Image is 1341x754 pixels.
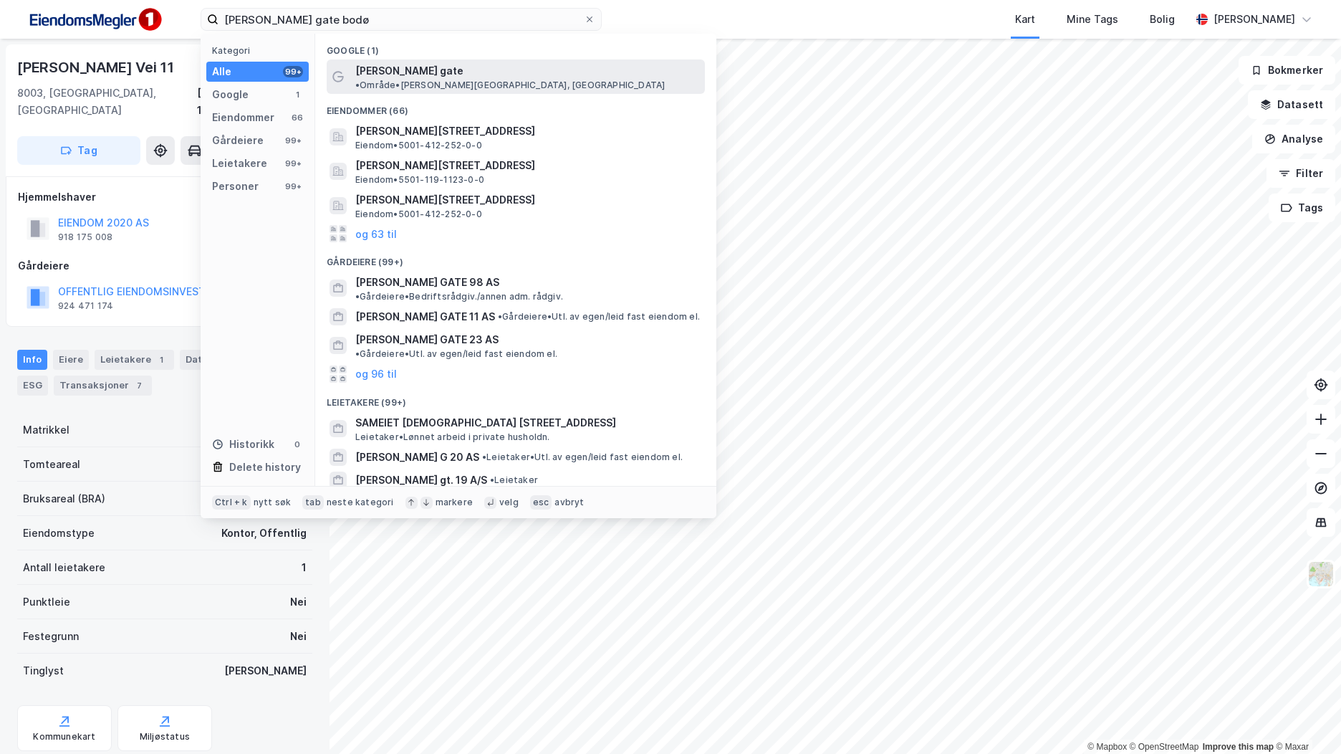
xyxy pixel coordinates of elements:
div: 7 [132,378,146,393]
div: [PERSON_NAME] [1213,11,1295,28]
div: Historikk [212,436,274,453]
div: 0 [292,439,303,450]
div: Personer [212,178,259,195]
div: 924 471 174 [58,300,113,312]
div: Delete history [229,459,301,476]
div: Eiendommer [212,109,274,126]
div: [PERSON_NAME] Vei 11 [17,56,177,79]
span: [PERSON_NAME][STREET_ADDRESS] [355,157,699,174]
div: Alle [212,63,231,80]
span: SAMEIET [DEMOGRAPHIC_DATA] [STREET_ADDRESS] [355,414,699,431]
div: Gårdeiere [212,132,264,149]
div: Festegrunn [23,628,79,645]
div: Kontor, Offentlig [221,525,307,542]
button: Datasett [1248,90,1335,119]
div: Leietakere (99+) [315,386,716,411]
button: Bokmerker [1239,56,1335,85]
div: Info [17,350,47,370]
div: 66 [292,112,303,123]
span: Område • [PERSON_NAME][GEOGRAPHIC_DATA], [GEOGRAPHIC_DATA] [355,80,665,91]
div: Kart [1015,11,1035,28]
div: Google [212,86,249,103]
div: Tomteareal [23,456,80,473]
div: 1 [292,89,303,100]
span: [PERSON_NAME] GATE 11 AS [355,308,495,325]
span: • [355,291,360,302]
div: Bolig [1150,11,1175,28]
div: markere [436,497,473,508]
div: [PERSON_NAME] [224,662,307,679]
div: Tinglyst [23,662,64,679]
div: Nei [290,628,307,645]
span: Gårdeiere • Utl. av egen/leid fast eiendom el. [355,348,557,360]
div: Matrikkel [23,421,69,439]
div: Mine Tags [1067,11,1118,28]
div: Ctrl + k [212,495,251,510]
div: 918 175 008 [58,232,112,243]
span: • [355,80,360,90]
div: 99+ [283,158,303,169]
span: Gårdeiere • Utl. av egen/leid fast eiendom el. [498,311,700,323]
div: 1 [154,353,168,367]
div: Punktleie [23,593,70,611]
span: Leietaker [490,474,538,486]
div: 99+ [283,135,303,146]
span: Eiendom • 5001-412-252-0-0 [355,209,482,220]
div: avbryt [554,497,584,508]
div: Kommunekart [33,731,95,743]
span: [PERSON_NAME] G 20 AS [355,449,479,466]
img: Z [1307,560,1335,588]
input: Søk på adresse, matrikkel, gårdeiere, leietakere eller personer [218,9,584,30]
button: og 96 til [355,366,397,383]
div: 99+ [283,66,303,77]
span: Eiendom • 5501-119-1123-0-0 [355,174,484,186]
div: 1 [302,559,307,576]
button: Analyse [1252,125,1335,153]
span: [PERSON_NAME][STREET_ADDRESS] [355,191,699,209]
div: Google (1) [315,34,716,59]
div: Eiendomstype [23,525,95,542]
span: • [498,311,502,322]
div: nytt søk [254,497,292,508]
span: • [482,452,486,462]
a: Mapbox [1087,742,1127,752]
div: esc [530,495,552,510]
div: Datasett [180,350,251,370]
div: Kontrollprogram for chat [1269,685,1341,754]
div: Transaksjoner [54,376,152,396]
div: velg [499,497,519,508]
div: Eiendommer (66) [315,94,716,120]
span: • [490,474,494,485]
span: [PERSON_NAME] GATE 98 AS [355,274,499,291]
span: Eiendom • 5001-412-252-0-0 [355,140,482,151]
div: Gårdeiere (99+) [315,245,716,271]
span: Leietaker • Utl. av egen/leid fast eiendom el. [482,452,683,463]
iframe: Chat Widget [1269,685,1341,754]
div: Antall leietakere [23,559,105,576]
div: 8003, [GEOGRAPHIC_DATA], [GEOGRAPHIC_DATA] [17,85,197,119]
div: Nei [290,593,307,611]
a: Improve this map [1203,742,1274,752]
div: Leietakere [95,350,174,370]
span: [PERSON_NAME] GATE 23 AS [355,331,499,348]
div: Eiere [53,350,89,370]
button: og 63 til [355,225,397,242]
span: [PERSON_NAME] gt. 19 A/S [355,472,487,489]
div: ESG [17,376,48,396]
a: OpenStreetMap [1130,742,1199,752]
span: • [355,348,360,359]
span: Gårdeiere • Bedriftsrådgiv./annen adm. rådgiv. [355,291,563,302]
div: Kategori [212,45,309,56]
div: tab [302,495,324,510]
button: Tag [17,136,140,165]
div: Gårdeiere [18,257,312,275]
div: Miljøstatus [140,731,190,743]
div: neste kategori [327,497,394,508]
span: [PERSON_NAME][STREET_ADDRESS] [355,123,699,140]
div: 99+ [283,181,303,192]
img: F4PB6Px+NJ5v8B7XTbfpPpyloAAAAASUVORK5CYII= [23,4,166,36]
div: Bruksareal (BRA) [23,490,105,507]
div: [GEOGRAPHIC_DATA], 138/4171 [197,85,312,119]
span: [PERSON_NAME] gate [355,62,463,80]
span: Leietaker • Lønnet arbeid i private husholdn. [355,431,550,443]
